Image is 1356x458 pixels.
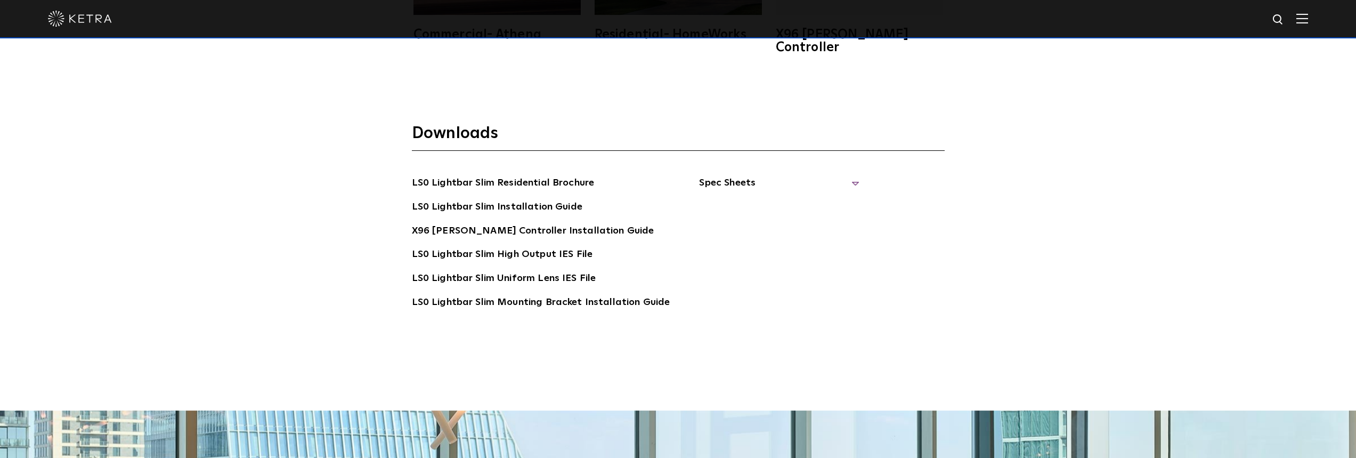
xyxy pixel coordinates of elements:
h3: Downloads [412,123,945,151]
a: X96 [PERSON_NAME] Controller Installation Guide [412,223,654,240]
a: LS0 Lightbar Slim Residential Brochure [412,175,595,192]
div: X96 [PERSON_NAME] Controller [776,28,943,54]
img: Hamburger%20Nav.svg [1296,13,1308,23]
span: Spec Sheets [699,175,859,199]
a: LS0 Lightbar Slim Installation Guide [412,199,582,216]
a: LS0 Lightbar Slim Mounting Bracket Installation Guide [412,295,670,312]
a: LS0 Lightbar Slim Uniform Lens IES File [412,271,596,288]
img: ketra-logo-2019-white [48,11,112,27]
img: search icon [1272,13,1285,27]
a: LS0 Lightbar Slim High Output IES File [412,247,593,264]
